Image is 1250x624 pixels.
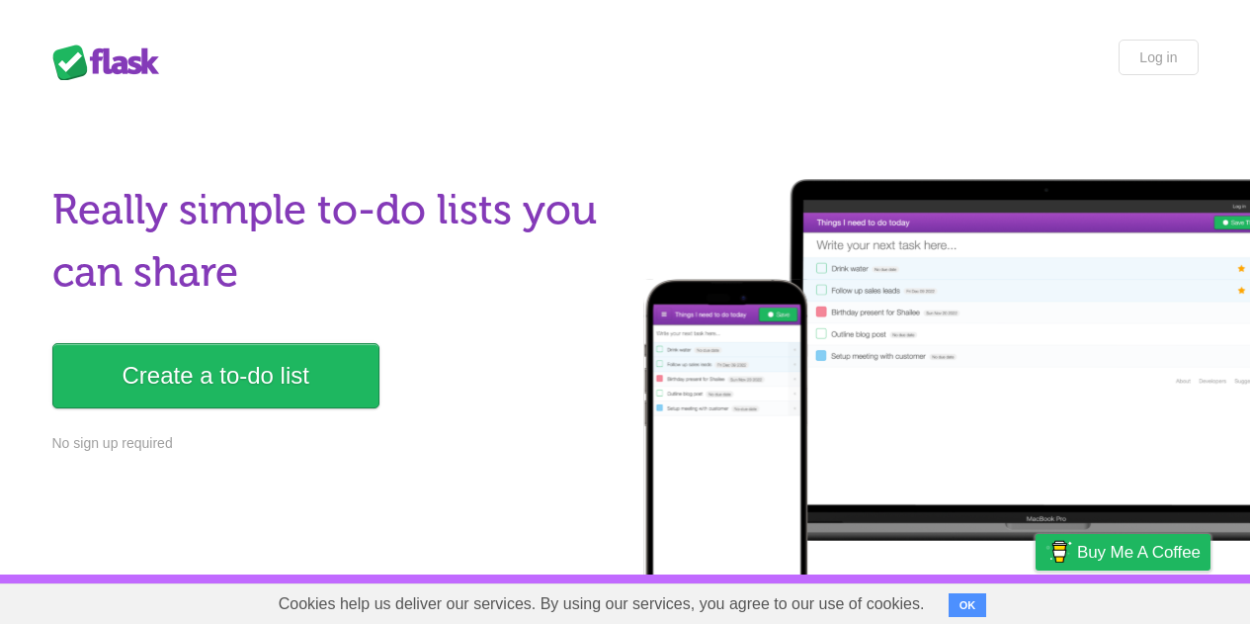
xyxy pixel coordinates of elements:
[52,343,379,408] a: Create a to-do list
[52,179,614,304] h1: Really simple to-do lists you can share
[1119,40,1198,75] a: Log in
[1045,535,1072,569] img: Buy me a coffee
[1036,534,1210,571] a: Buy me a coffee
[949,593,987,617] button: OK
[1077,535,1201,570] span: Buy me a coffee
[52,45,171,80] div: Flask Lists
[52,433,614,454] p: No sign up required
[259,584,945,624] span: Cookies help us deliver our services. By using our services, you agree to our use of cookies.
